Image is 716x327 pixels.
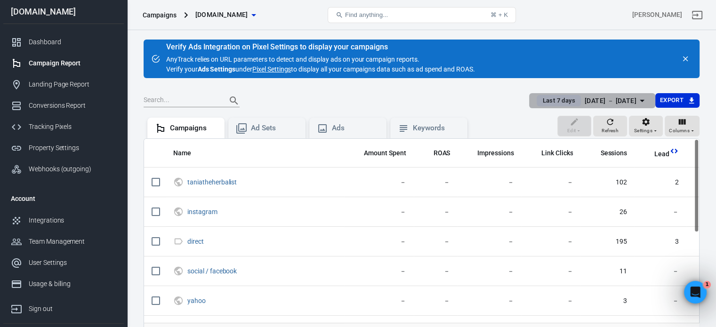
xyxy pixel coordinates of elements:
[364,149,406,158] span: Amount Spent
[3,137,124,159] a: Property Settings
[588,178,627,187] span: 102
[187,238,205,245] span: direct
[166,43,475,74] div: AnyTrack relies on URL parameters to detect and display ads on your campaign reports. Verify your...
[642,207,679,217] span: －
[3,116,124,137] a: Tracking Pixels
[29,58,116,68] div: Campaign Report
[465,237,514,247] span: －
[541,149,573,158] span: Link Clicks
[173,236,184,247] svg: Direct
[29,37,116,47] div: Dashboard
[529,207,573,217] span: －
[679,52,692,65] button: close
[187,208,217,215] a: instagram
[3,252,124,273] a: User Settings
[434,149,451,158] span: ROAS
[187,268,238,274] span: social / facebook
[144,95,219,107] input: Search...
[3,8,124,16] div: [DOMAIN_NAME]
[585,95,636,107] div: [DATE] － [DATE]
[187,238,204,245] a: direct
[173,206,184,217] svg: UTM & Web Traffic
[3,74,124,95] a: Landing Page Report
[29,215,116,225] div: Integrations
[465,207,514,217] span: －
[173,149,203,158] span: Name
[529,296,573,306] span: －
[170,123,217,133] div: Campaigns
[352,178,406,187] span: －
[539,96,579,105] span: Last 7 days
[143,10,177,20] div: Campaigns
[421,178,451,187] span: －
[669,146,679,156] svg: This column is calculated from AnyTrack real-time data
[29,279,116,289] div: Usage & billing
[434,147,451,159] span: The total return on ad spend
[29,258,116,268] div: User Settings
[3,295,124,319] a: Sign out
[593,116,627,136] button: Refresh
[421,207,451,217] span: －
[588,267,627,276] span: 11
[29,143,116,153] div: Property Settings
[665,116,700,136] button: Columns
[529,267,573,276] span: －
[642,178,679,187] span: 2
[3,187,124,210] li: Account
[421,147,451,159] span: The total return on ad spend
[529,178,573,187] span: －
[413,123,460,133] div: Keywords
[364,147,406,159] span: The estimated total amount of money you've spent on your campaign, ad set or ad during its schedule.
[655,93,700,108] button: Export
[465,178,514,187] span: －
[251,123,298,133] div: Ad Sets
[3,53,124,74] a: Campaign Report
[529,237,573,247] span: －
[187,208,219,215] span: instagram
[465,267,514,276] span: －
[173,265,184,277] svg: UTM & Web Traffic
[187,297,206,304] a: yahoo
[541,147,573,159] span: The number of clicks on links within the ad that led to advertiser-specified destinations
[588,207,627,217] span: 26
[588,296,627,306] span: 3
[477,147,514,159] span: The number of times your ads were on screen.
[642,150,669,159] span: Lead
[686,4,708,26] a: Sign out
[352,296,406,306] span: －
[3,210,124,231] a: Integrations
[345,11,388,18] span: Find anything...
[529,93,655,109] button: Last 7 days[DATE] － [DATE]
[29,164,116,174] div: Webhooks (outgoing)
[166,42,475,52] div: Verify Ads Integration on Pixel Settings to display your campaigns
[198,65,236,73] strong: Ads Settings
[642,296,679,306] span: －
[421,296,451,306] span: －
[642,267,679,276] span: －
[3,159,124,180] a: Webhooks (outgoing)
[223,89,245,112] button: Search
[187,267,237,275] a: social / facebook
[29,101,116,111] div: Conversions Report
[252,64,291,74] a: Pixel Settings
[3,273,124,295] a: Usage & billing
[588,149,627,158] span: Sessions
[3,231,124,252] a: Team Management
[29,237,116,247] div: Team Management
[3,95,124,116] a: Conversions Report
[642,237,679,247] span: 3
[332,123,379,133] div: Ads
[352,147,406,159] span: The estimated total amount of money you've spent on your campaign, ad set or ad during its schedule.
[421,237,451,247] span: －
[602,127,619,135] span: Refresh
[529,147,573,159] span: The number of clicks on links within the ad that led to advertiser-specified destinations
[600,149,627,158] span: Sessions
[173,176,184,188] svg: UTM & Web Traffic
[465,296,514,306] span: －
[421,267,451,276] span: －
[173,149,191,158] span: Name
[29,80,116,89] div: Landing Page Report
[352,207,406,217] span: －
[187,297,207,304] span: yahoo
[3,32,124,53] a: Dashboard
